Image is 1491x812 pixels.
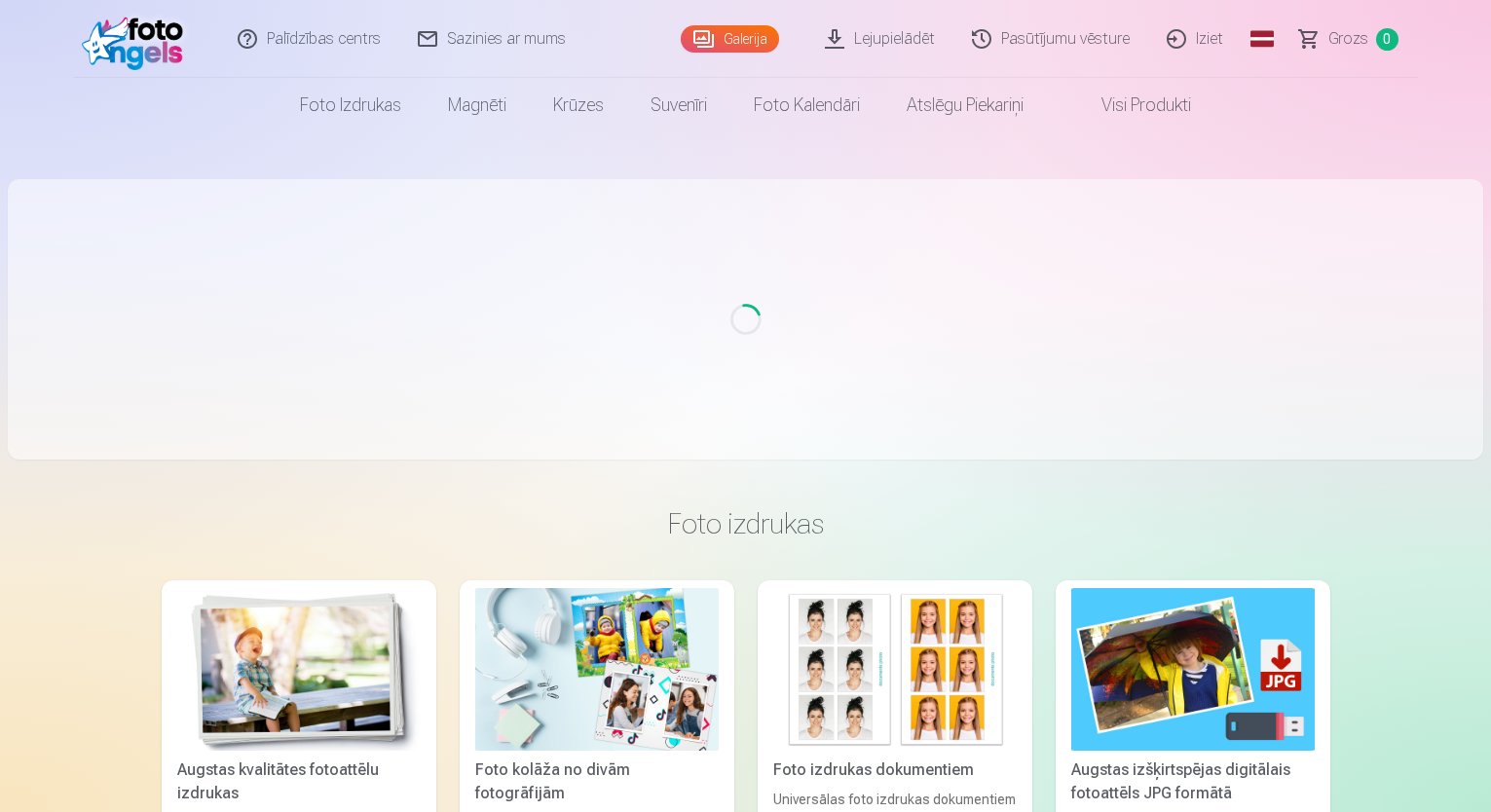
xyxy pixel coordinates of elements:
a: Atslēgu piekariņi [883,78,1047,132]
div: Augstas izšķirtspējas digitālais fotoattēls JPG formātā [1063,758,1323,805]
img: Augstas kvalitātes fotoattēlu izdrukas [177,588,421,751]
div: Foto kolāža no divām fotogrāfijām [467,758,727,805]
div: Foto izdrukas dokumentiem [765,758,1025,782]
img: Foto izdrukas dokumentiem [773,588,1017,751]
a: Visi produkti [1047,78,1214,132]
a: Foto izdrukas [277,78,425,132]
a: Suvenīri [627,78,730,132]
span: 0 [1376,28,1398,51]
img: /fa1 [82,8,194,70]
h3: Foto izdrukas [177,506,1315,541]
a: Galerija [681,25,779,53]
a: Krūzes [530,78,627,132]
span: Grozs [1328,27,1368,51]
a: Foto kalendāri [730,78,883,132]
img: Augstas izšķirtspējas digitālais fotoattēls JPG formātā [1071,588,1315,751]
div: Augstas kvalitātes fotoattēlu izdrukas [169,758,429,805]
a: Magnēti [425,78,530,132]
img: Foto kolāža no divām fotogrāfijām [475,588,719,751]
